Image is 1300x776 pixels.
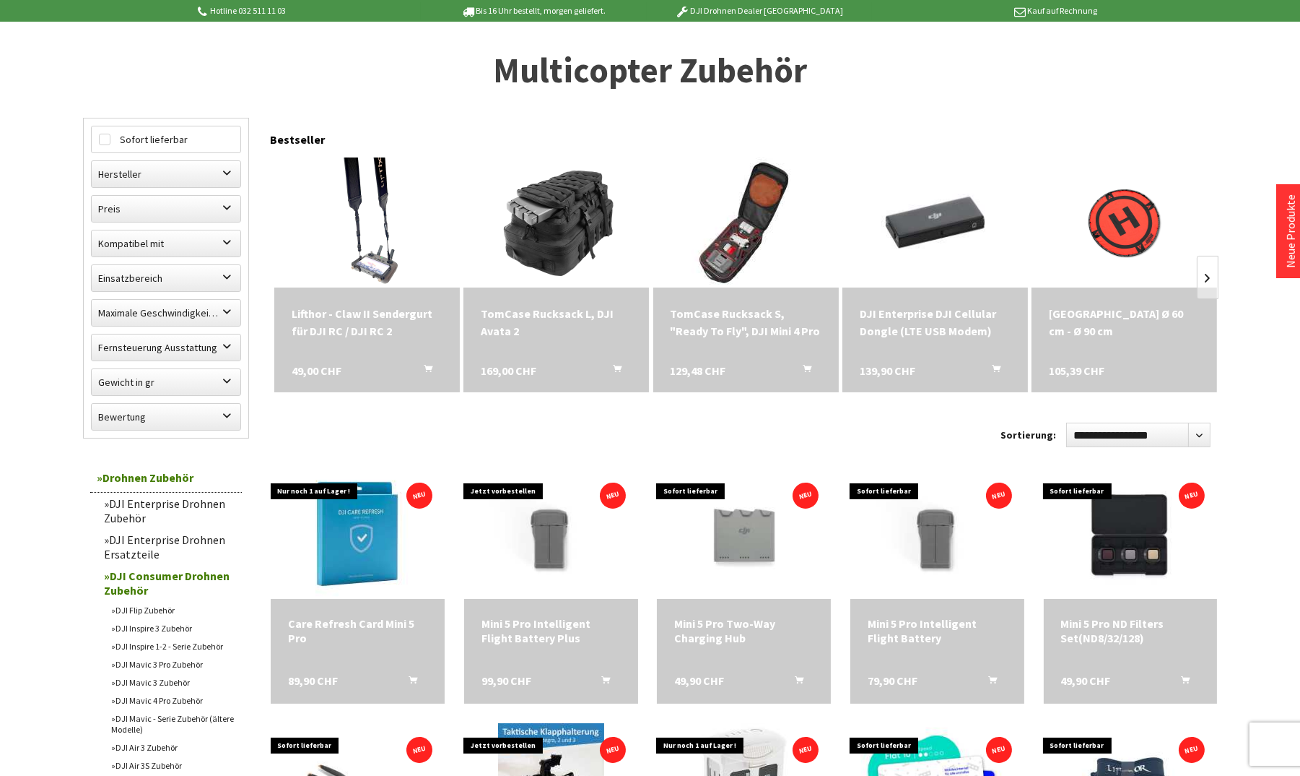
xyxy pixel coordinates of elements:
a: DJI Enterprise DJI Cellular Dongle (LTE USB Modem) 139,90 CHF In den Warenkorb [860,305,1011,340]
a: Lifthor - Claw II Sendergurt für DJI RC / DJI RC 2 49,00 CHF In den Warenkorb [292,305,442,340]
div: Mini 5 Pro Intelligent Flight Battery Plus [481,616,621,645]
label: Sortierung: [1001,423,1057,447]
p: Hotline 032 511 11 03 [196,2,421,20]
a: DJI Air 3 Zubehör [105,738,242,756]
div: Mini 5 Pro Two-Way Charging Hub [674,616,813,645]
a: DJI Mavic 4 Pro Zubehör [105,691,242,710]
a: DJI Inspire 3 Zubehör [105,619,242,637]
span: 49,90 CHF [674,673,724,688]
button: In den Warenkorb [971,673,1005,692]
label: Fernsteuerung Ausstattung [92,335,240,361]
button: In den Warenkorb [777,673,812,692]
label: Einsatzbereich [92,265,240,291]
div: DJI Enterprise DJI Cellular Dongle (LTE USB Modem) [860,305,1011,340]
a: DJI Mavic 3 Pro Zubehör [105,655,242,673]
a: Care Refresh Card Mini 5 Pro 89,90 CHF In den Warenkorb [288,616,427,645]
button: In den Warenkorb [391,673,426,692]
a: Mini 5 Pro Two-Way Charging Hub 49,90 CHF In den Warenkorb [674,616,813,645]
span: 129,48 CHF [671,362,726,379]
img: DJI Enterprise DJI Cellular Dongle (LTE USB Modem) [842,160,1028,284]
button: In den Warenkorb [785,362,820,381]
button: In den Warenkorb [1164,673,1198,692]
label: Maximale Geschwindigkeit in km/h [92,300,240,326]
img: Care Refresh Card Mini 5 Pro [292,469,422,599]
label: Hersteller [92,161,240,187]
span: 79,90 CHF [868,673,917,688]
button: In den Warenkorb [596,362,630,381]
img: Mini 5 Pro Two-Way Charging Hub [657,476,831,592]
span: 105,39 CHF [1049,362,1104,379]
a: Mini 5 Pro ND Filters Set(ND8/32/128) 49,90 CHF In den Warenkorb [1061,616,1200,645]
img: Mini 5 Pro Intelligent Flight Battery Plus [464,476,638,592]
a: DJI Flip Zubehör [105,601,242,619]
div: Care Refresh Card Mini 5 Pro [288,616,427,645]
label: Bewertung [92,404,240,430]
a: DJI Mavic 3 Zubehör [105,673,242,691]
a: DJI Consumer Drohnen Zubehör [97,565,242,601]
label: Gewicht in gr [92,369,240,395]
a: DJI Enterprise Drohnen Ersatzteile [97,529,242,565]
span: 139,90 CHF [860,362,915,379]
a: DJI Air 3S Zubehör [105,756,242,775]
span: 49,00 CHF [292,362,341,379]
a: TomCase Rucksack S, "Ready To Fly", DJI Mini 4 Pro 129,48 CHF In den Warenkorb [671,305,821,340]
a: Mini 5 Pro Intelligent Flight Battery Plus 99,90 CHF In den Warenkorb [481,616,621,645]
h1: Multicopter Zubehör [83,53,1218,89]
a: Mini 5 Pro Intelligent Flight Battery 79,90 CHF In den Warenkorb [868,616,1007,645]
span: 89,90 CHF [288,673,338,688]
div: TomCase Rucksack S, "Ready To Fly", DJI Mini 4 Pro [671,305,821,340]
a: [GEOGRAPHIC_DATA] Ø 60 cm - Ø 90 cm 105,39 CHF [1049,305,1200,340]
label: Kompatibel mit [92,230,240,256]
img: Mini 5 Pro Intelligent Flight Battery [850,476,1024,592]
p: DJI Drohnen Dealer [GEOGRAPHIC_DATA] [647,2,872,20]
img: Lifthor - Claw II Sendergurt für DJI RC / DJI RC 2 [319,158,414,288]
label: Sofort lieferbar [92,126,240,152]
img: TomCase Rucksack L, DJI Avata 2 [492,158,621,288]
p: Bis 16 Uhr bestellt, morgen geliefert. [421,2,646,20]
a: DJI Enterprise Drohnen Zubehör [97,493,242,529]
img: Mini 5 Pro ND Filters Set(ND8/32/128) [1044,476,1218,592]
span: 99,90 CHF [481,673,531,688]
button: In den Warenkorb [585,673,619,692]
img: Hoodman Landeplatz Ø 60 cm - Ø 90 cm [1060,158,1190,288]
a: DJI Mavic - Serie Zubehör (ältere Modelle) [105,710,242,738]
a: Neue Produkte [1283,194,1298,268]
div: Mini 5 Pro ND Filters Set(ND8/32/128) [1061,616,1200,645]
button: In den Warenkorb [406,362,441,381]
div: [GEOGRAPHIC_DATA] Ø 60 cm - Ø 90 cm [1049,305,1200,340]
div: Mini 5 Pro Intelligent Flight Battery [868,616,1007,645]
label: Preis [92,196,240,222]
div: Lifthor - Claw II Sendergurt für DJI RC / DJI RC 2 [292,305,442,340]
p: Kauf auf Rechnung [872,2,1097,20]
span: 169,00 CHF [481,362,536,379]
div: Bestseller [271,118,1218,154]
a: DJI Inspire 1-2 - Serie Zubehör [105,637,242,655]
div: TomCase Rucksack L, DJI Avata 2 [481,305,632,340]
span: 49,90 CHF [1061,673,1111,688]
img: TomCase Rucksack S, "Ready To Fly", DJI Mini 4 Pro [681,158,811,288]
a: Drohnen Zubehör [90,463,242,493]
button: In den Warenkorb [974,362,1009,381]
a: TomCase Rucksack L, DJI Avata 2 169,00 CHF In den Warenkorb [481,305,632,340]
